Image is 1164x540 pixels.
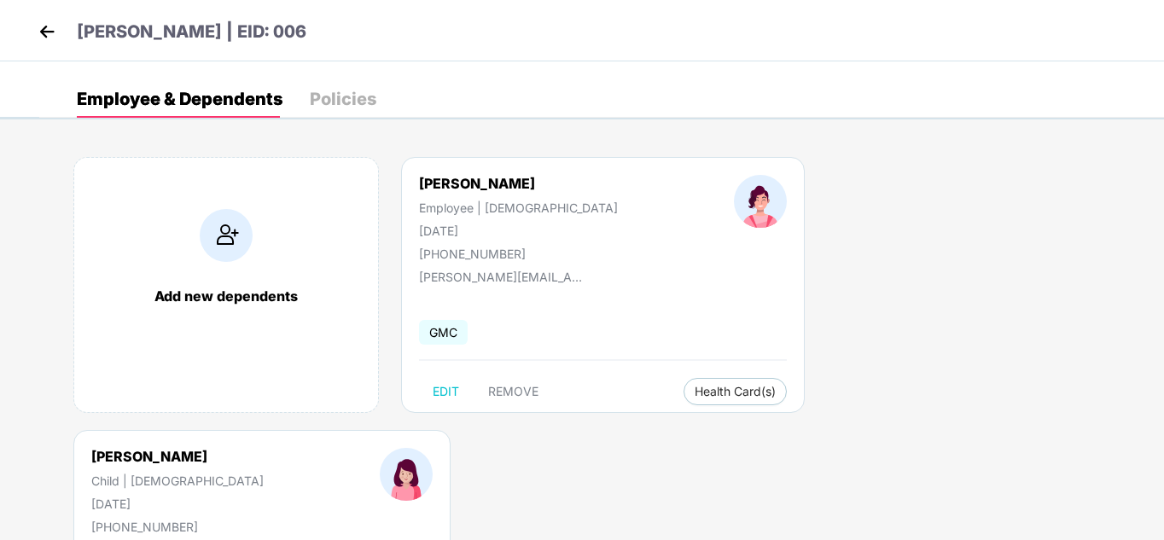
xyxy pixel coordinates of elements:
div: [PERSON_NAME][EMAIL_ADDRESS][DOMAIN_NAME] [419,270,590,284]
span: REMOVE [488,385,538,398]
p: [PERSON_NAME] | EID: 006 [77,19,306,45]
div: [PERSON_NAME] [419,175,618,192]
span: Health Card(s) [695,387,776,396]
img: profileImage [380,448,433,501]
div: [PERSON_NAME] [91,448,264,465]
div: Employee & Dependents [77,90,282,107]
div: [PHONE_NUMBER] [91,520,264,534]
button: Health Card(s) [684,378,787,405]
button: EDIT [419,378,473,405]
div: Child | [DEMOGRAPHIC_DATA] [91,473,264,488]
div: [PHONE_NUMBER] [419,247,618,261]
div: [DATE] [419,224,618,238]
img: back [34,19,60,44]
div: Policies [310,90,376,107]
span: GMC [419,320,468,345]
div: Add new dependents [91,287,361,305]
div: Employee | [DEMOGRAPHIC_DATA] [419,200,618,215]
div: [DATE] [91,496,264,511]
button: REMOVE [474,378,552,405]
span: EDIT [433,385,459,398]
img: addIcon [200,209,253,262]
img: profileImage [734,175,787,228]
